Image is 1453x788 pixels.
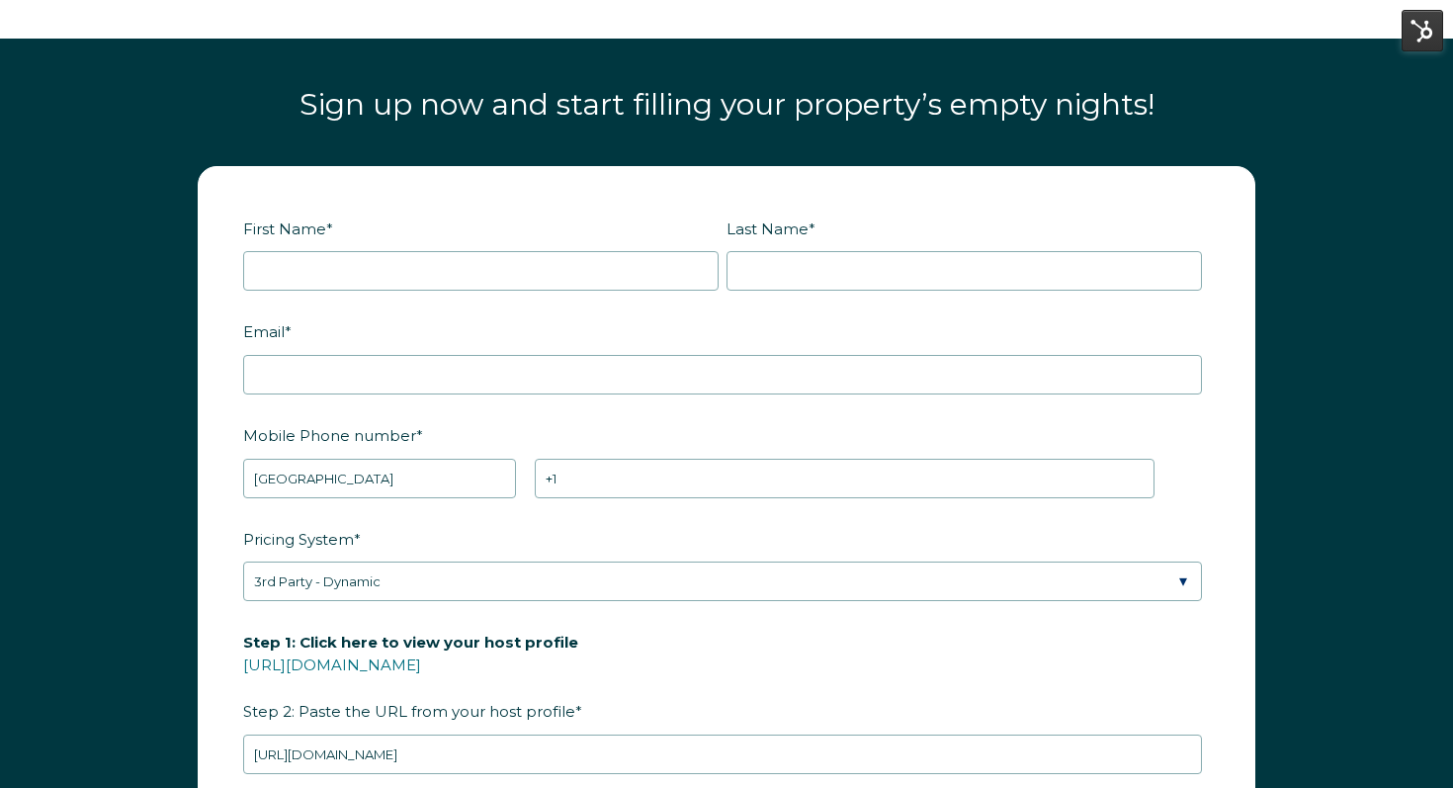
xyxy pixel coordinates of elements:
span: Step 1: Click here to view your host profile [243,627,578,657]
span: Last Name [726,214,809,244]
img: HubSpot Tools Menu Toggle [1402,10,1443,51]
a: [URL][DOMAIN_NAME] [243,656,421,674]
span: Email [243,316,285,347]
span: Pricing System [243,524,354,555]
span: Mobile Phone number [243,420,416,451]
span: First Name [243,214,326,244]
input: airbnb.com/users/show/12345 [243,735,1202,774]
span: Step 2: Paste the URL from your host profile [243,627,578,727]
span: Sign up now and start filling your property’s empty nights! [299,86,1154,123]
